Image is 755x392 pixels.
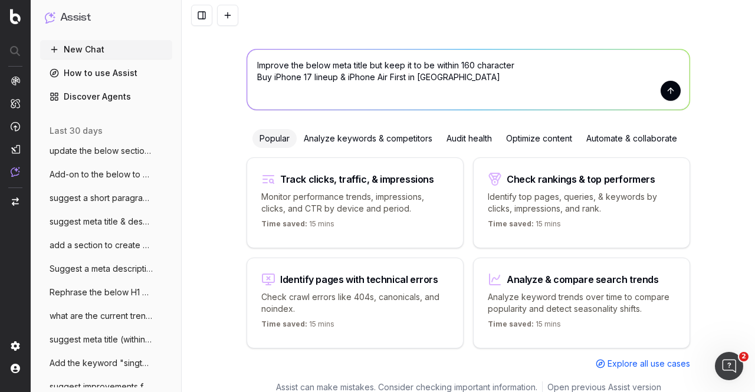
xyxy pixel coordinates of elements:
[50,239,153,251] span: add a section to create an internal link
[50,169,153,180] span: Add-on to the below to mention latest up
[261,319,334,334] p: 15 mins
[40,283,172,302] button: Rephrase the below H1 of our marketing p
[11,98,20,108] img: Intelligence
[11,364,20,373] img: My account
[40,236,172,255] button: add a section to create an internal link
[280,275,438,284] div: Identify pages with technical errors
[40,40,172,59] button: New Chat
[608,358,690,370] span: Explore all use cases
[488,319,534,328] span: Time saved:
[261,191,449,215] p: Monitor performance trends, impressions, clicks, and CTR by device and period.
[507,275,659,284] div: Analyze & compare search trends
[40,330,172,349] button: suggest meta title (within 60 characters
[11,144,20,154] img: Studio
[10,9,21,24] img: Botify logo
[11,76,20,85] img: Analytics
[50,192,153,204] span: suggest a short paragraph where we can a
[50,216,153,228] span: suggest meta title & description for our
[60,9,91,26] h1: Assist
[507,174,655,184] div: Check rankings & top performers
[40,141,172,160] button: update the below section to be about new
[261,219,334,233] p: 15 mins
[715,352,743,380] iframe: Intercom live chat
[45,9,168,26] button: Assist
[50,334,153,345] span: suggest meta title (within 60 characters
[12,197,19,206] img: Switch project
[488,291,675,315] p: Analyze keyword trends over time to compare popularity and detect seasonality shifts.
[40,307,172,325] button: what are the current trending keywords f
[739,352,749,361] span: 2
[50,263,153,275] span: Suggest a meta description within 160 ch
[488,219,534,228] span: Time saved:
[439,129,499,148] div: Audit health
[488,219,561,233] p: 15 mins
[252,129,297,148] div: Popular
[11,167,20,177] img: Assist
[499,129,579,148] div: Optimize content
[40,87,172,106] a: Discover Agents
[50,310,153,322] span: what are the current trending keywords f
[11,341,20,351] img: Setting
[50,145,153,157] span: update the below section to be about new
[261,319,307,328] span: Time saved:
[40,212,172,231] button: suggest meta title & description for our
[40,165,172,184] button: Add-on to the below to mention latest up
[297,129,439,148] div: Analyze keywords & competitors
[50,286,153,298] span: Rephrase the below H1 of our marketing p
[247,50,690,110] textarea: Improve the below meta title but keep it to be within 160 character Buy iPhone 17 lineup & iPhone...
[261,291,449,315] p: Check crawl errors like 404s, canonicals, and noindex.
[579,129,684,148] div: Automate & collaborate
[11,121,20,131] img: Activation
[40,64,172,83] a: How to use Assist
[261,219,307,228] span: Time saved:
[50,125,103,137] span: last 30 days
[280,174,434,184] div: Track clicks, traffic, & impressions
[50,357,153,369] span: Add the keyword "singtel" to the below h
[40,259,172,278] button: Suggest a meta description within 160 ch
[488,191,675,215] p: Identify top pages, queries, & keywords by clicks, impressions, and rank.
[596,358,690,370] a: Explore all use cases
[488,319,561,334] p: 15 mins
[40,354,172,373] button: Add the keyword "singtel" to the below h
[45,12,55,23] img: Assist
[40,189,172,207] button: suggest a short paragraph where we can a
